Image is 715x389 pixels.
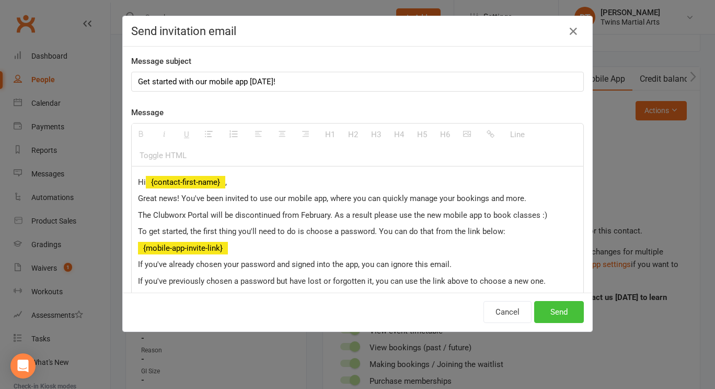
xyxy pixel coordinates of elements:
label: Message subject [131,55,191,68]
div: Open Intercom Messenger [10,353,36,379]
div: Get started with our mobile app [DATE]! [132,72,583,91]
h4: Send invitation email [131,25,584,38]
button: Cancel [483,301,532,323]
p: The Clubworx Portal will be discontinued from February. As a result please use the new mobile app... [138,209,577,221]
p: Great news! You've been invited to use our mobile app, where you can quickly manage your bookings... [138,192,577,205]
p: If you've previously chosen a password but have lost or forgotten it, you can use the link above ... [138,275,577,287]
p: If you've already chosen your password and signed into the app, you can ignore this email. [138,258,577,271]
button: Close [565,23,582,40]
label: Message [131,106,164,119]
button: Send [534,301,584,323]
p: Hi , [138,176,577,188]
p: Don't hesitate to get in touch if you have any trouble getting started. We look forward to having... [138,291,577,304]
p: To get started, the first thing you'll need to do is choose a password. You can do that from the ... [138,225,577,238]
